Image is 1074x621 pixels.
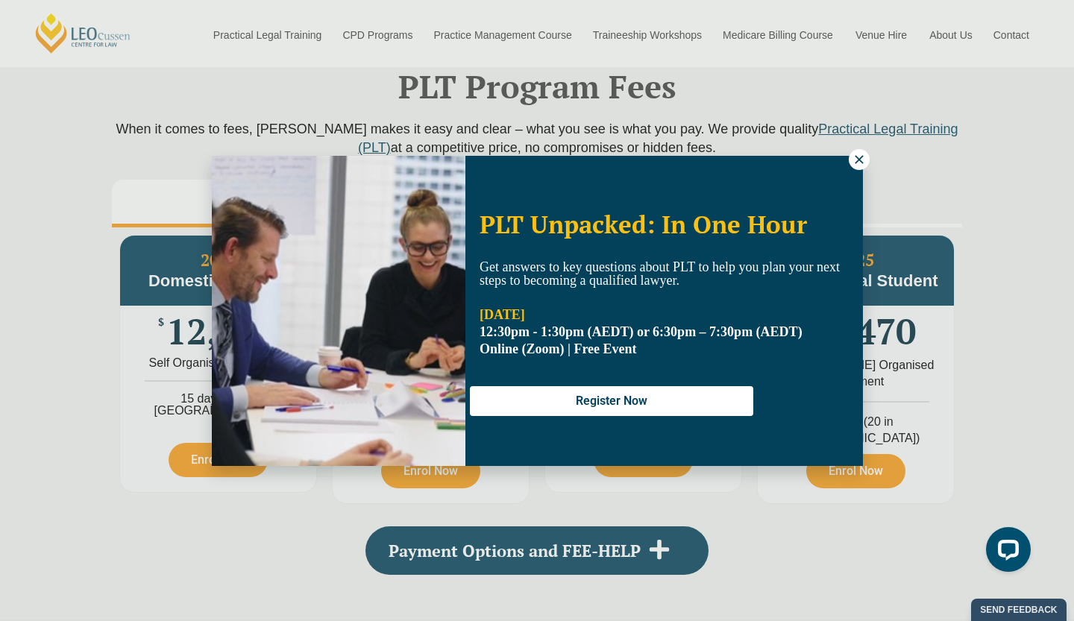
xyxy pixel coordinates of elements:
img: Woman in yellow blouse holding folders looking to the right and smiling [212,156,465,466]
strong: 12:30pm - 1:30pm (AEDT) or 6:30pm – 7:30pm (AEDT) [480,324,803,339]
span: PLT Unpacked: In One Hour [480,208,807,240]
iframe: LiveChat chat widget [974,521,1037,584]
span: Online (Zoom) | Free Event [480,341,637,356]
button: Close [849,149,870,170]
button: Register Now [470,386,753,416]
span: Get answers to key questions about PLT to help you plan your next steps to becoming a qualified l... [480,259,840,288]
strong: [DATE] [480,307,525,322]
